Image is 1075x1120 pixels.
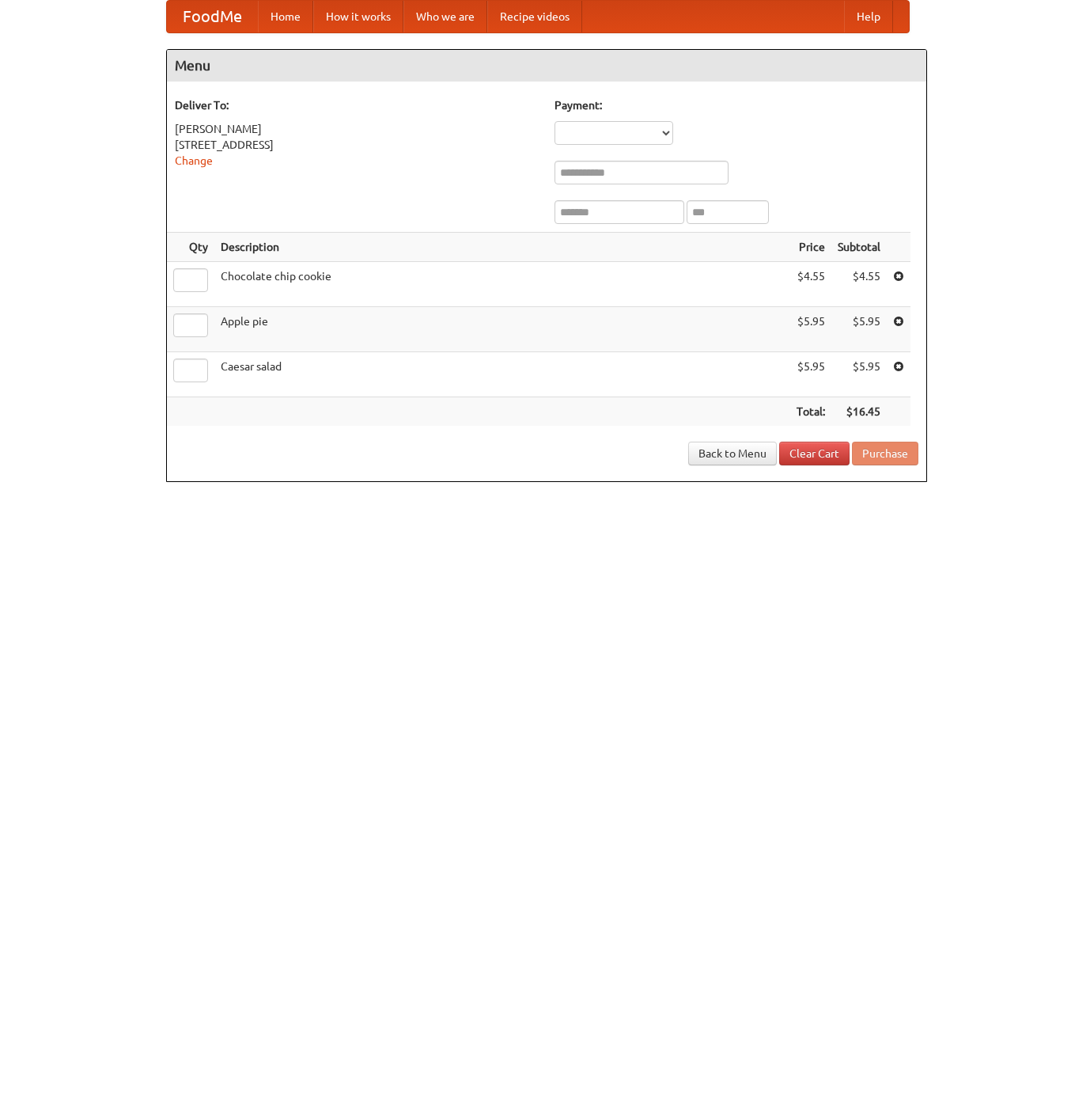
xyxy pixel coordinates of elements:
[487,1,582,32] a: Recipe videos
[790,352,831,397] td: $5.95
[175,97,539,113] h5: Deliver To:
[844,1,893,32] a: Help
[831,262,887,307] td: $4.55
[167,233,214,262] th: Qty
[175,121,539,137] div: [PERSON_NAME]
[852,442,918,465] button: Purchase
[555,97,918,113] h5: Payment:
[175,137,539,153] div: [STREET_ADDRESS]
[214,233,790,262] th: Description
[831,352,887,397] td: $5.95
[831,233,887,262] th: Subtotal
[790,262,831,307] td: $4.55
[688,442,777,465] a: Back to Menu
[175,154,213,167] a: Change
[214,262,790,307] td: Chocolate chip cookie
[214,352,790,397] td: Caesar salad
[790,233,831,262] th: Price
[167,1,258,32] a: FoodMe
[258,1,313,32] a: Home
[214,307,790,352] td: Apple pie
[831,397,887,427] th: $16.45
[313,1,403,32] a: How it works
[790,397,831,427] th: Total:
[779,442,850,465] a: Clear Cart
[167,50,926,82] h4: Menu
[831,307,887,352] td: $5.95
[790,307,831,352] td: $5.95
[403,1,487,32] a: Who we are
